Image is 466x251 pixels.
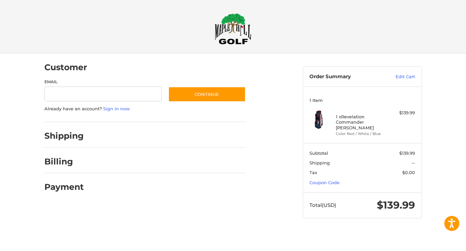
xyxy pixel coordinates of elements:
h2: Customer [44,62,87,73]
button: Continue [168,87,246,102]
li: Color Red / White / Blue [336,131,387,137]
h2: Payment [44,182,84,192]
label: Email [44,79,162,85]
img: Maple Hill Golf [215,13,251,44]
p: Already have an account? [44,106,246,112]
h4: 1 x Revelation Commander [PERSON_NAME] [336,114,387,130]
span: Shipping [309,160,330,165]
span: Total (USD) [309,202,336,208]
a: Coupon Code [309,180,339,185]
span: $139.99 [377,199,415,211]
span: $139.99 [399,150,415,156]
div: $139.99 [389,110,415,116]
span: -- [412,160,415,165]
a: Sign in now [103,106,130,111]
iframe: Google Customer Reviews [411,233,466,251]
span: Subtotal [309,150,328,156]
h3: 1 Item [309,98,415,103]
h2: Billing [44,156,83,167]
span: $0.00 [402,170,415,175]
a: Edit Cart [381,74,415,80]
h3: Order Summary [309,74,381,80]
h2: Shipping [44,131,84,141]
span: Tax [309,170,317,175]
